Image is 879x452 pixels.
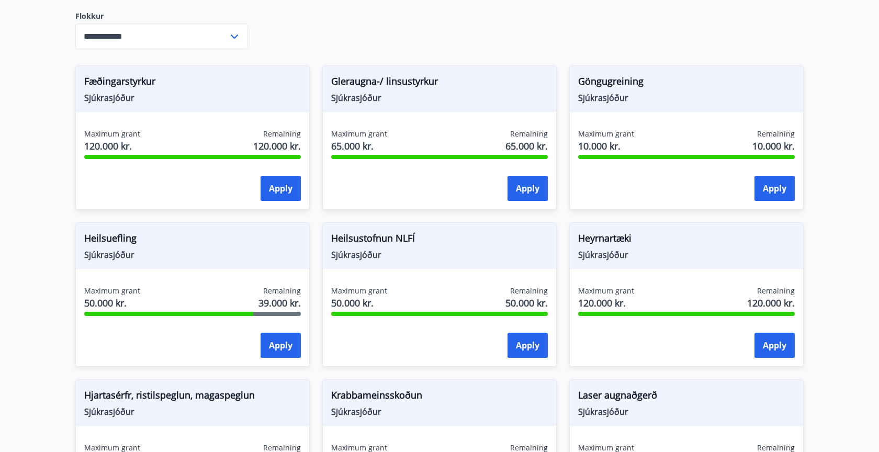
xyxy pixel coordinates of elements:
[75,11,248,21] label: Flokkur
[84,296,140,310] span: 50.000 kr.
[261,333,301,358] button: Apply
[752,139,795,153] span: 10.000 kr.
[331,388,548,406] span: Krabbameinsskoðun
[505,139,548,153] span: 65.000 kr.
[84,74,301,92] span: Fæðingarstyrkur
[258,296,301,310] span: 39.000 kr.
[253,139,301,153] span: 120.000 kr.
[84,129,140,139] span: Maximum grant
[747,296,795,310] span: 120.000 kr.
[578,249,795,261] span: Sjúkrasjóður
[578,231,795,249] span: Heyrnartæki
[261,176,301,201] button: Apply
[331,296,387,310] span: 50.000 kr.
[84,406,301,417] span: Sjúkrasjóður
[84,139,140,153] span: 120.000 kr.
[331,92,548,104] span: Sjúkrasjóður
[510,286,548,296] span: Remaining
[508,333,548,358] button: Apply
[578,92,795,104] span: Sjúkrasjóður
[331,139,387,153] span: 65.000 kr.
[754,333,795,358] button: Apply
[578,296,634,310] span: 120.000 kr.
[505,296,548,310] span: 50.000 kr.
[331,286,387,296] span: Maximum grant
[331,231,548,249] span: Heilsustofnun NLFÍ
[331,129,387,139] span: Maximum grant
[578,388,795,406] span: Laser augnaðgerð
[578,286,634,296] span: Maximum grant
[84,249,301,261] span: Sjúkrasjóður
[84,286,140,296] span: Maximum grant
[578,129,634,139] span: Maximum grant
[263,129,301,139] span: Remaining
[84,231,301,249] span: Heilsuefling
[757,129,795,139] span: Remaining
[84,92,301,104] span: Sjúkrasjóður
[757,286,795,296] span: Remaining
[331,406,548,417] span: Sjúkrasjóður
[331,74,548,92] span: Gleraugna-/ linsustyrkur
[754,176,795,201] button: Apply
[578,74,795,92] span: Göngugreining
[510,129,548,139] span: Remaining
[578,406,795,417] span: Sjúkrasjóður
[508,176,548,201] button: Apply
[84,388,301,406] span: Hjartasérfr, ristilspeglun, magaspeglun
[263,286,301,296] span: Remaining
[578,139,634,153] span: 10.000 kr.
[331,249,548,261] span: Sjúkrasjóður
